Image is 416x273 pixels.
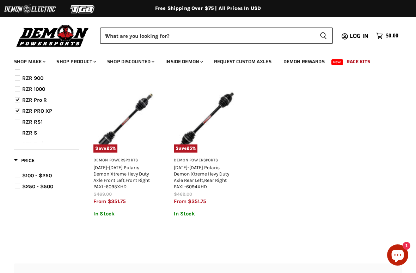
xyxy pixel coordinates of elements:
[373,31,402,41] a: $0.00
[174,165,229,189] a: [DATE]-[DATE] Polaris Demon Xtreme Hevy Duty Axle Rear Left,Rear Right PAXL-6094XHD
[93,165,150,189] a: [DATE]-[DATE] Polaris Demon Xtreme Hevy Duty Axle Front Left,Front Right PAXL-6095XHD
[14,157,35,166] button: Filter by Price
[22,86,45,92] span: RZR 1000
[14,23,91,48] img: Demon Powersports
[350,31,368,40] span: Log in
[93,90,156,153] img: 2020-2025 Polaris Demon Xtreme Hevy Duty Axle Front Left,Front Right PAXL-6095XHD
[93,198,106,204] span: from
[22,75,43,81] span: RZR 900
[56,2,109,16] img: TGB Logo 2
[314,28,333,44] button: Search
[174,211,237,217] p: In Stock
[278,54,330,69] a: Demon Rewards
[93,158,156,163] h3: Demon Powersports
[22,97,47,103] span: RZR Pro R
[160,54,207,69] a: Inside Demon
[93,211,156,217] p: In Stock
[22,108,52,114] span: RZR PRO XP
[22,183,53,190] span: $250 - $500
[9,54,50,69] a: Shop Make
[174,90,237,153] a: 2020-2025 Polaris Demon Xtreme Hevy Duty Axle Rear Left,Rear Right PAXL-6094XHDSave25%
[174,158,237,163] h3: Demon Powersports
[51,54,100,69] a: Shop Product
[174,198,186,204] span: from
[22,172,52,179] span: $100 - $250
[4,2,56,16] img: Demon Electric Logo 2
[108,198,126,204] span: $351.75
[22,130,37,136] span: RZR S
[331,59,343,65] span: New!
[347,33,373,39] a: Log in
[93,191,112,197] span: $469.00
[93,144,117,152] span: Save %
[14,158,35,164] span: Price
[106,146,112,151] span: 25
[93,90,156,153] a: 2020-2025 Polaris Demon Xtreme Hevy Duty Axle Front Left,Front Right PAXL-6095XHDSave25%
[100,28,333,44] form: Product
[341,54,375,69] a: Race Kits
[174,144,198,152] span: Save %
[209,54,277,69] a: Request Custom Axles
[102,54,159,69] a: Shop Discounted
[385,244,410,267] inbox-online-store-chat: Shopify online store chat
[22,141,48,147] span: RZR Turbo
[174,191,192,197] span: $469.00
[9,52,397,69] ul: Main menu
[186,146,192,151] span: 25
[174,90,237,153] img: 2020-2025 Polaris Demon Xtreme Hevy Duty Axle Rear Left,Rear Right PAXL-6094XHD
[188,198,206,204] span: $351.75
[386,32,398,39] span: $0.00
[100,28,314,44] input: When autocomplete results are available use up and down arrows to review and enter to select
[22,119,43,125] span: RZR RS1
